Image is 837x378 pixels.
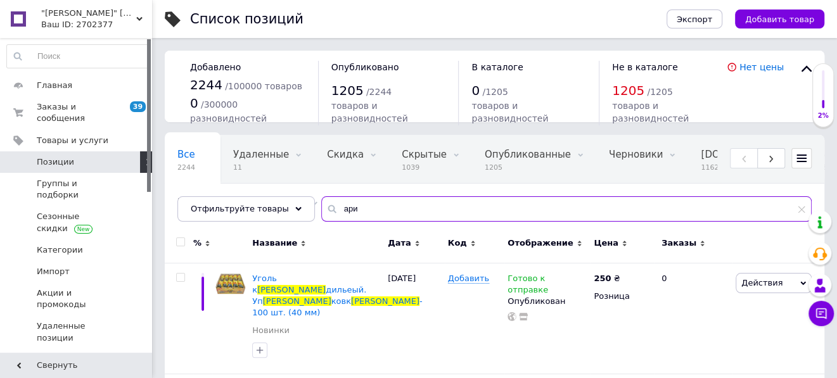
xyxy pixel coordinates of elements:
[252,296,422,317] span: - 100 шт. (40 мм)
[471,101,548,123] span: товаров и разновидностей
[612,101,689,123] span: товаров и разновидностей
[471,83,480,98] span: 0
[190,62,241,72] span: Добавлено
[739,62,784,72] a: Нет цены
[647,87,672,97] span: / 1205
[661,237,696,249] span: Заказы
[808,301,834,326] button: Чат с покупателем
[331,101,408,123] span: товаров и разновидностей
[37,244,83,256] span: Категории
[402,149,447,160] span: Скрытые
[177,149,195,160] span: Все
[190,77,222,92] span: 2244
[482,87,508,97] span: / 1205
[745,15,814,24] span: Добавить товар
[741,278,783,287] span: Действия
[190,99,267,124] span: / 300000 разновидностей
[654,263,732,374] div: 0
[612,83,644,98] span: 1205
[351,296,419,306] span: [PERSON_NAME]
[233,163,289,172] span: 11
[331,83,364,98] span: 1205
[41,8,136,19] span: "НІКА" ПРАВОСЛАВНИЙ ІНТЕРНЕТ-МАГАЗИН
[388,237,411,249] span: Дата
[508,296,587,307] div: Опубликован
[402,163,447,172] span: 1039
[37,287,117,310] span: Акции и промокоды
[37,156,74,168] span: Позиции
[252,325,290,336] a: Новинки
[701,149,780,160] span: [DOMAIN_NAME]
[233,149,289,160] span: Удаленные
[41,19,152,30] div: Ваш ID: 2702377
[594,274,611,283] b: 250
[735,9,824,28] button: Добавить товар
[37,135,108,146] span: Товары и услуги
[609,149,663,160] span: Черновики
[193,237,201,249] span: %
[612,62,678,72] span: Не в каталоге
[677,15,712,24] span: Экспорт
[215,273,246,295] img: Уголь кадильеый. Упаковка - 100 шт. (40 мм)
[177,163,195,172] span: 2244
[385,263,445,374] div: [DATE]
[37,211,117,234] span: Сезонные скидки
[252,274,277,294] span: Уголь к
[594,237,618,249] span: Цена
[813,111,833,120] div: 2%
[701,163,780,172] span: 1162
[257,285,326,294] span: [PERSON_NAME]
[485,163,571,172] span: 1205
[37,101,117,124] span: Заказы и сообщения
[366,87,392,97] span: / 2244
[130,101,146,112] span: 39
[594,273,620,284] div: ₴
[667,9,722,28] button: Экспорт
[225,81,302,91] span: / 100000 товаров
[190,13,303,26] div: Список позиций
[321,196,812,222] input: Поиск по названию позиции, артикулу и поисковым запросам
[37,266,70,277] span: Импорт
[327,149,364,160] span: Скидка
[190,96,198,111] span: 0
[263,296,331,306] span: [PERSON_NAME]
[331,62,399,72] span: Опубликовано
[191,204,289,213] span: Отфильтруйте товары
[448,274,489,284] span: Добавить
[252,285,366,306] span: дильеый. Уп
[331,296,351,306] span: ковк
[508,274,548,298] span: Готово к отправке
[485,149,571,160] span: Опубликованные
[37,320,117,343] span: Удаленные позиции
[177,197,305,208] span: В наличии, Без характе...
[7,45,149,68] input: Поиск
[252,237,297,249] span: Название
[37,178,117,201] span: Группы и подборки
[37,80,72,91] span: Главная
[471,62,523,72] span: В каталоге
[594,291,651,302] div: Розница
[508,237,573,249] span: Отображение
[252,274,422,318] a: Уголь к[PERSON_NAME]дильеый. Уп[PERSON_NAME]ковк[PERSON_NAME]- 100 шт. (40 мм)
[165,184,331,232] div: В наличии, Без характеристик
[448,237,467,249] span: Код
